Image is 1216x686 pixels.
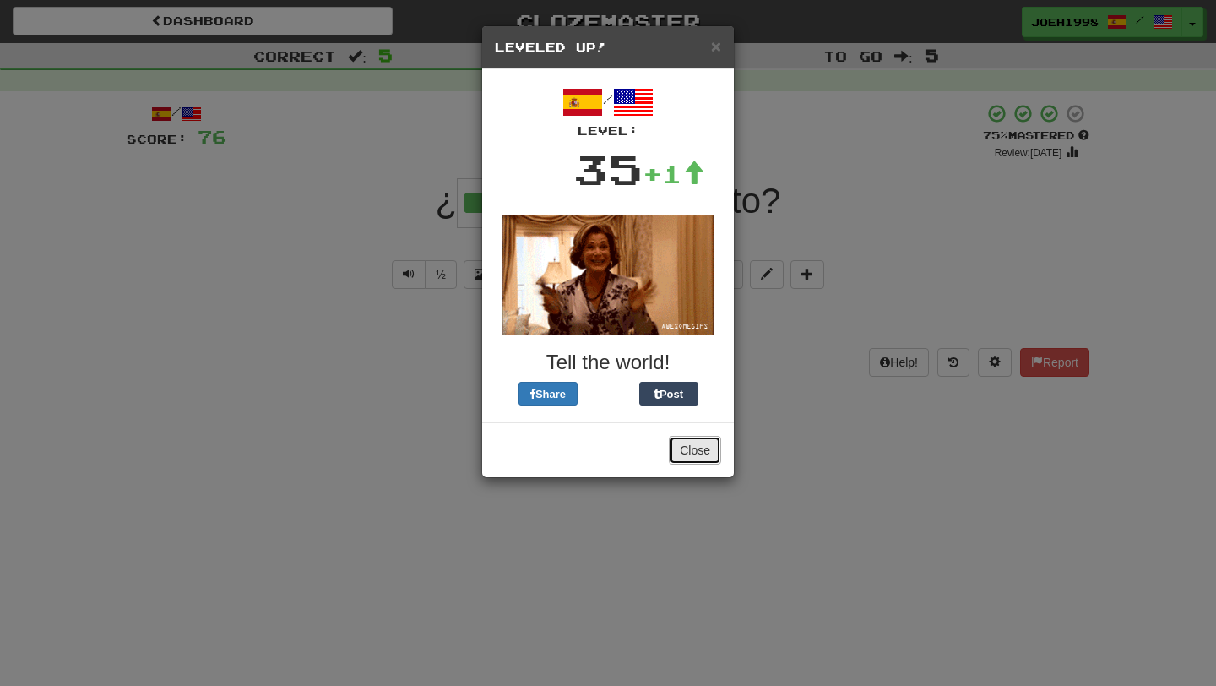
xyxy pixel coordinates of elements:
div: / [495,82,721,139]
button: Post [639,382,698,406]
button: Close [669,436,721,465]
div: Level: [495,122,721,139]
div: +1 [643,157,705,191]
button: Share [518,382,578,406]
h5: Leveled Up! [495,39,721,56]
span: × [711,36,721,56]
img: lucille-bluth-8f3fd88a9e1d39ebd4dcae2a3c7398930b7aef404e756e0a294bf35c6fedb1b1.gif [502,215,714,335]
iframe: X Post Button [578,382,639,406]
button: Close [711,37,721,55]
div: 35 [573,139,643,199]
h3: Tell the world! [495,351,721,373]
